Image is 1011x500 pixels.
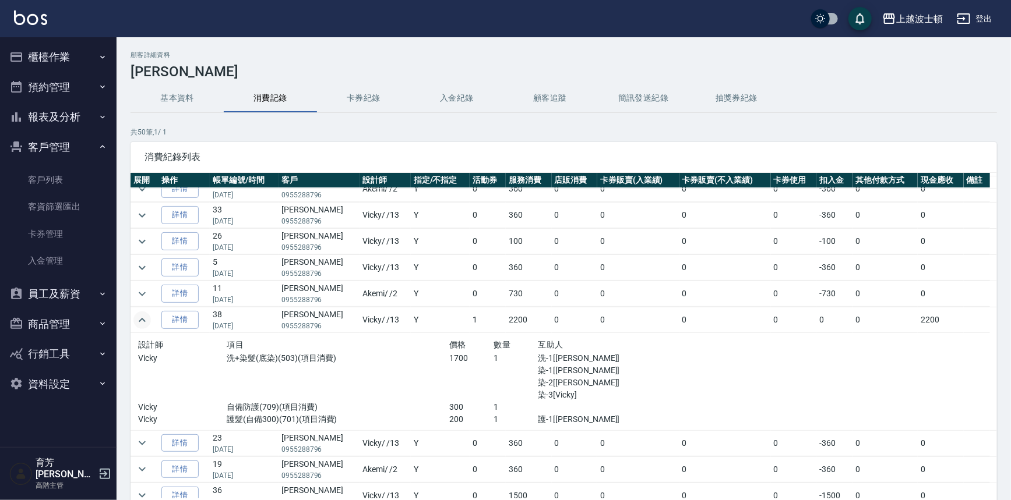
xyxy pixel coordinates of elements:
td: 0 [918,456,964,482]
button: 客戶管理 [5,132,112,162]
button: expand row [133,207,151,224]
td: 730 [506,281,552,307]
p: [DATE] [213,268,276,279]
td: 0 [552,229,598,254]
td: 0 [597,229,679,254]
td: Akemi / /2 [360,176,411,202]
p: 洗-1[[PERSON_NAME]] [538,352,672,364]
p: 1 [494,401,538,413]
span: 數量 [494,340,510,349]
td: 0 [597,456,679,482]
td: 360 [506,203,552,228]
td: Vicky / /13 [360,255,411,281]
td: Y [411,430,470,456]
th: 備註 [964,173,990,188]
p: 共 50 筆, 1 / 1 [131,127,997,137]
td: 11 [210,281,279,307]
p: [DATE] [213,216,276,226]
td: 1 [470,307,506,333]
td: 0 [853,307,918,333]
td: -360 [816,456,853,482]
th: 展開 [131,173,158,188]
td: Y [411,281,470,307]
p: [DATE] [213,444,276,455]
button: expand row [133,180,151,198]
td: 0 [552,430,598,456]
td: 0 [470,255,506,281]
td: [PERSON_NAME] [279,176,360,202]
p: 護髮(自備300)(701)(項目消費) [227,413,449,425]
td: 0 [679,456,771,482]
td: 0 [771,307,817,333]
td: 0 [918,255,964,281]
td: 0 [552,176,598,202]
th: 店販消費 [552,173,598,188]
td: 0 [597,176,679,202]
button: 報表及分析 [5,102,112,132]
th: 卡券販賣(入業績) [597,173,679,188]
td: 5 [210,255,279,281]
td: 0 [597,203,679,228]
td: 0 [771,430,817,456]
th: 其他付款方式 [853,173,918,188]
p: 護-1[[PERSON_NAME]] [538,413,672,425]
td: 15 [210,176,279,202]
button: 資料設定 [5,369,112,399]
td: 0 [918,229,964,254]
p: 0955288796 [281,444,357,455]
th: 服務消費 [506,173,552,188]
h2: 顧客詳細資料 [131,51,997,59]
td: 0 [552,203,598,228]
td: 360 [506,456,552,482]
p: [DATE] [213,190,276,200]
td: [PERSON_NAME] [279,430,360,456]
td: [PERSON_NAME] [279,281,360,307]
td: 0 [470,430,506,456]
h3: [PERSON_NAME] [131,63,997,80]
td: 33 [210,203,279,228]
td: 0 [552,255,598,281]
td: [PERSON_NAME] [279,229,360,254]
td: Vicky / /13 [360,430,411,456]
button: expand row [133,460,151,478]
td: Akemi / /2 [360,456,411,482]
p: 自備防護(709)(項目消費) [227,401,449,413]
td: 0 [853,456,918,482]
td: 0 [918,176,964,202]
th: 卡券販賣(不入業績) [679,173,771,188]
p: 1 [494,352,538,364]
td: Akemi / /2 [360,281,411,307]
td: 2200 [506,307,552,333]
button: save [848,7,872,30]
img: Person [9,462,33,485]
span: 價格 [449,340,466,349]
h5: 育芳[PERSON_NAME] [36,457,95,480]
a: 詳情 [161,434,199,452]
button: 商品管理 [5,309,112,339]
p: 染-2[[PERSON_NAME]] [538,377,672,389]
span: 互助人 [538,340,563,349]
td: 0 [470,176,506,202]
td: 360 [506,255,552,281]
td: 0 [771,456,817,482]
td: [PERSON_NAME] [279,255,360,281]
th: 扣入金 [816,173,853,188]
td: -730 [816,281,853,307]
button: 行銷工具 [5,339,112,369]
p: 0955288796 [281,242,357,253]
td: Y [411,176,470,202]
span: 項目 [227,340,244,349]
img: Logo [14,10,47,25]
td: [PERSON_NAME] [279,203,360,228]
td: 0 [679,203,771,228]
td: 2200 [918,307,964,333]
button: 員工及薪資 [5,279,112,309]
td: 0 [679,307,771,333]
p: 0955288796 [281,470,357,481]
th: 操作 [158,173,210,188]
button: 登出 [952,8,997,30]
td: Vicky / /13 [360,307,411,333]
p: 0955288796 [281,216,357,226]
button: 抽獎券紀錄 [690,84,783,112]
td: 0 [552,307,598,333]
